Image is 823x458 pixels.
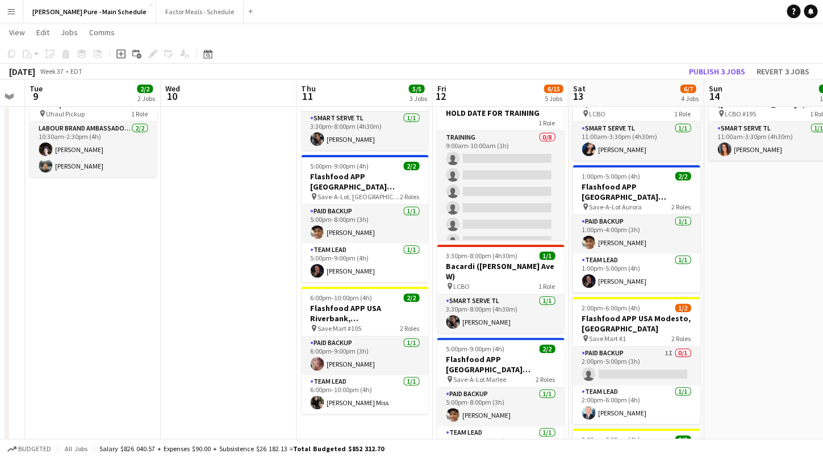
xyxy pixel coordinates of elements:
button: Factor Meals - Schedule [156,1,244,23]
button: Publish 3 jobs [684,64,750,79]
app-job-card: 10:30am-2:30pm (4h)2/2Freakier [DATE] Assets Pickup Uhaul Pickup1 RoleLabour Brand Ambassadors2/2... [30,72,157,177]
span: Save-A-Lot Marlee [453,375,506,384]
app-card-role: Paid Backup1I0/12:00pm-5:00pm (3h) [573,347,700,385]
span: Sun [708,83,722,94]
span: 2 Roles [671,203,691,211]
span: 11 [299,90,315,103]
span: 13 [571,90,585,103]
span: Save-A-Lot, [GEOGRAPHIC_DATA] [317,192,400,201]
app-job-card: 3:30pm-8:00pm (4h30m)1/1Bacardi (Bramalea Rd) LCBO1 RoleSmart Serve TL1/13:30pm-8:00pm (4h30m)[PE... [301,72,428,150]
span: Week 37 [37,67,66,75]
span: Thu [301,83,315,94]
app-card-role: Labour Brand Ambassadors2/210:30am-2:30pm (4h)[PERSON_NAME][PERSON_NAME] [30,122,157,177]
span: 12 [435,90,446,103]
span: 6/15 [544,85,563,93]
span: Save Mart #105 [317,324,361,333]
span: 6:00pm-10:00pm (4h) [310,293,372,302]
span: 2/2 [539,344,555,353]
a: View [5,25,30,40]
span: View [9,27,25,37]
span: Tue [30,83,43,94]
div: [DATE] [9,66,35,77]
a: Jobs [56,25,82,40]
span: 1 Role [131,110,148,118]
app-job-card: 1:00pm-5:00pm (4h)2/2Flashfood APP [GEOGRAPHIC_DATA] [GEOGRAPHIC_DATA], [GEOGRAPHIC_DATA] Save-A-... [573,165,700,292]
div: 4 Jobs [680,94,698,103]
span: LCBO [453,282,470,291]
app-card-role: Smart Serve TL1/13:30pm-8:00pm (4h30m)[PERSON_NAME] [301,112,428,150]
a: Comms [85,25,119,40]
span: 2:00pm-6:00pm (4h) [582,304,640,312]
span: 1 Role [674,110,691,118]
span: 2 Roles [671,334,691,343]
app-job-card: Draft9:00am-10:00am (1h)0/8Factor x Back to School: HOLD DATE FOR TRAINING1 RoleTraining0/89:00am... [437,72,564,240]
span: 6/7 [680,85,696,93]
span: 2 Roles [536,375,555,384]
span: 3:30pm-8:00pm (4h30m) [446,251,517,260]
app-card-role: Smart Serve TL1/13:30pm-8:00pm (4h30m)[PERSON_NAME] [437,295,564,333]
app-card-role: Team Lead1/11:00pm-5:00pm (4h)[PERSON_NAME] [573,254,700,292]
h3: Flashfood APP [GEOGRAPHIC_DATA] [GEOGRAPHIC_DATA], [GEOGRAPHIC_DATA] [573,182,700,202]
span: 1/1 [539,251,555,260]
span: All jobs [62,444,90,453]
h3: Flashfood APP [GEOGRAPHIC_DATA] [GEOGRAPHIC_DATA], [GEOGRAPHIC_DATA] [301,171,428,192]
app-card-role: Team Lead1/16:00pm-10:00pm (4h)[PERSON_NAME] Miss [301,375,428,414]
app-card-role: Paid Backup1/15:00pm-8:00pm (3h)[PERSON_NAME] [437,388,564,426]
app-card-role: Team Lead1/15:00pm-9:00pm (4h)[PERSON_NAME] [301,243,428,282]
span: Sat [573,83,585,94]
app-card-role: Team Lead1/12:00pm-6:00pm (4h)[PERSON_NAME] [573,385,700,424]
span: 5:00pm-9:00pm (4h) [310,162,369,170]
app-card-role: Training0/89:00am-10:00am (1h) [437,131,564,285]
span: 1 Role [538,119,555,127]
div: 2 Jobs [137,94,155,103]
span: 2:00pm-6:00pm (4h) [582,435,640,444]
span: 2/2 [137,85,153,93]
app-job-card: 11:00am-3:30pm (4h30m)1/1Bacardi ([PERSON_NAME] Ave E) LCBO1 RoleSmart Serve TL1/111:00am-3:30pm ... [573,72,700,161]
span: 1 Role [538,282,555,291]
span: Save-A-Lot Aurora [589,203,642,211]
span: 2 Roles [400,324,419,333]
span: 5:00pm-9:00pm (4h) [446,344,504,353]
span: Jobs [61,27,78,37]
span: LCBO [589,110,605,118]
span: Budgeted [18,445,51,453]
span: 14 [707,90,722,103]
button: Budgeted [6,443,53,455]
span: 1/2 [675,304,691,312]
h3: Factor x Back to School: HOLD DATE FOR TRAINING [437,98,564,118]
span: 10 [164,90,180,103]
app-job-card: 3:30pm-8:00pm (4h30m)1/1Bacardi ([PERSON_NAME] Ave W) LCBO1 RoleSmart Serve TL1/13:30pm-8:00pm (4... [437,245,564,333]
h3: Flashfood APP USA Modesto, [GEOGRAPHIC_DATA] [573,313,700,334]
span: Total Budgeted $852 312.70 [293,444,384,453]
app-card-role: Smart Serve TL1/111:00am-3:30pm (4h30m)[PERSON_NAME] [573,122,700,161]
button: [PERSON_NAME] Pure - Main Schedule [23,1,156,23]
span: Edit [36,27,49,37]
span: 1:00pm-5:00pm (4h) [582,172,640,180]
div: EDT [70,67,82,75]
span: 2/2 [675,435,691,444]
app-job-card: 5:00pm-9:00pm (4h)2/2Flashfood APP [GEOGRAPHIC_DATA] [GEOGRAPHIC_DATA], [GEOGRAPHIC_DATA] Save-A-... [301,155,428,282]
app-card-role: Paid Backup1/11:00pm-4:00pm (3h)[PERSON_NAME] [573,215,700,254]
button: Revert 3 jobs [752,64,814,79]
h3: Flashfood APP [GEOGRAPHIC_DATA] [GEOGRAPHIC_DATA], [GEOGRAPHIC_DATA] [437,354,564,375]
span: 2 Roles [400,192,419,201]
h3: Flashfood APP USA Riverbank, [GEOGRAPHIC_DATA] [301,303,428,323]
span: 2/2 [403,162,419,170]
span: Fri [437,83,446,94]
app-job-card: 6:00pm-10:00pm (4h)2/2Flashfood APP USA Riverbank, [GEOGRAPHIC_DATA] Save Mart #1052 RolesPaid Ba... [301,287,428,414]
div: 5 Jobs [544,94,562,103]
span: 2/2 [403,293,419,302]
div: 3 Jobs [409,94,427,103]
app-card-role: Paid Backup1/16:00pm-9:00pm (3h)[PERSON_NAME] [301,337,428,375]
span: Save Mart #1 [589,334,626,343]
span: Uhaul Pickup [46,110,85,118]
app-job-card: 2:00pm-6:00pm (4h)1/2Flashfood APP USA Modesto, [GEOGRAPHIC_DATA] Save Mart #12 RolesPaid Backup1... [573,297,700,424]
app-card-role: Paid Backup1/15:00pm-8:00pm (3h)[PERSON_NAME] [301,205,428,243]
